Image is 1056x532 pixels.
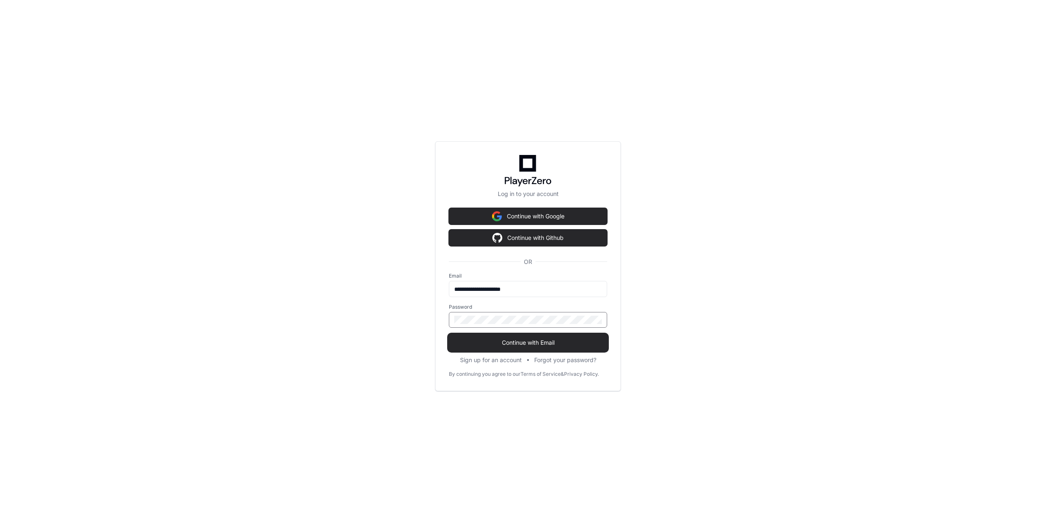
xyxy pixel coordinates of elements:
div: & [561,371,564,377]
span: OR [521,258,535,266]
a: Privacy Policy. [564,371,599,377]
img: Sign in with google [492,230,502,246]
label: Password [449,304,607,310]
span: Continue with Email [449,339,607,347]
img: Sign in with google [492,208,502,225]
a: Terms of Service [521,371,561,377]
div: By continuing you agree to our [449,371,521,377]
button: Forgot your password? [534,356,596,364]
label: Email [449,273,607,279]
button: Continue with Email [449,334,607,351]
p: Log in to your account [449,190,607,198]
button: Continue with Github [449,230,607,246]
button: Sign up for an account [460,356,522,364]
button: Continue with Google [449,208,607,225]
